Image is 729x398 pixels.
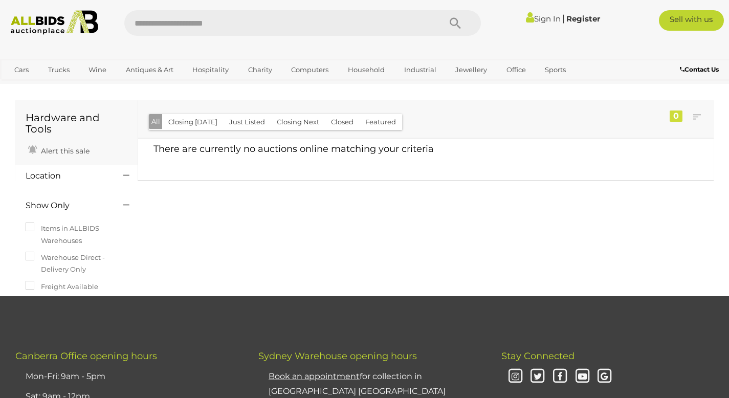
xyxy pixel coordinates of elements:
a: Sign In [526,14,561,24]
i: Instagram [506,368,524,386]
b: Contact Us [680,65,719,73]
a: Register [566,14,600,24]
a: Charity [241,61,279,78]
label: Freight Available [26,281,98,293]
li: Mon-Fri: 9am - 5pm [23,367,233,387]
a: Sell with us [659,10,724,31]
span: Sydney Warehouse opening hours [258,350,417,362]
a: Computers [284,61,335,78]
button: Search [430,10,481,36]
h4: Location [26,171,108,181]
u: Book an appointment [269,371,360,381]
a: Antiques & Art [119,61,180,78]
button: Just Listed [223,114,271,130]
label: Items in ALLBIDS Warehouses [26,223,127,247]
i: Google [596,368,614,386]
span: | [562,13,565,24]
a: Sports [538,61,572,78]
a: Trucks [41,61,76,78]
a: [GEOGRAPHIC_DATA] [8,78,94,95]
label: Warehouse Direct - Delivery Only [26,252,127,276]
a: Book an appointmentfor collection in [GEOGRAPHIC_DATA] [GEOGRAPHIC_DATA] [269,371,446,396]
img: Allbids.com.au [6,10,103,35]
i: Youtube [573,368,591,386]
button: Closing [DATE] [162,114,224,130]
span: Canberra Office opening hours [15,350,157,362]
a: Office [500,61,533,78]
button: All [149,114,163,129]
button: Closed [325,114,360,130]
a: Alert this sale [26,142,92,158]
h1: Hardware and Tools [26,112,127,135]
button: Featured [359,114,402,130]
h4: Show Only [26,201,108,210]
span: Alert this sale [38,146,90,156]
i: Facebook [551,368,569,386]
a: Contact Us [680,64,721,75]
i: Twitter [529,368,547,386]
a: Industrial [397,61,443,78]
div: 0 [670,110,682,122]
span: Stay Connected [501,350,575,362]
button: Closing Next [271,114,325,130]
a: Jewellery [449,61,494,78]
a: Wine [82,61,113,78]
a: Household [341,61,391,78]
span: There are currently no auctions online matching your criteria [153,143,434,154]
a: Cars [8,61,35,78]
a: Hospitality [186,61,235,78]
